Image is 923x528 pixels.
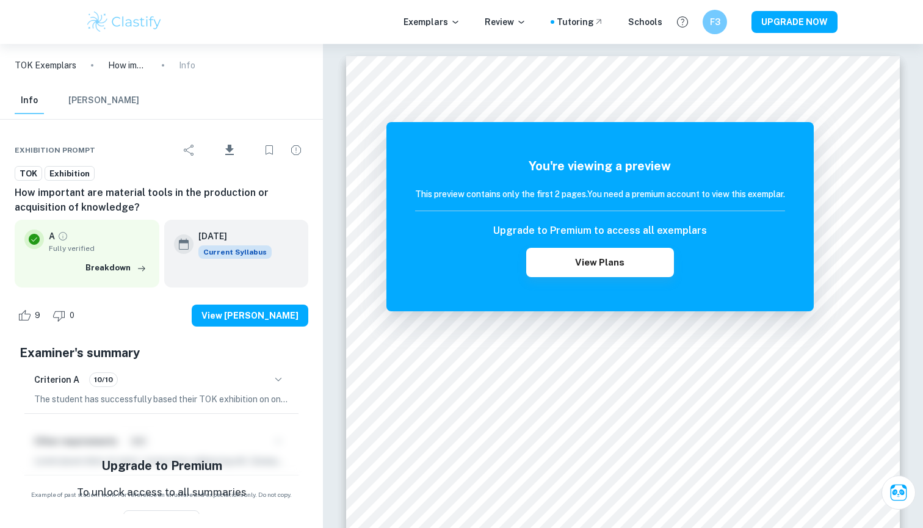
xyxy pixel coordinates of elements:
p: The student has successfully based their TOK exhibition on one of the 35 prompts released by the ... [34,392,289,406]
a: Schools [628,15,662,29]
h6: F3 [708,15,722,29]
h6: How important are material tools in the production or acquisition of knowledge? [15,186,308,215]
h5: You're viewing a preview [415,157,785,175]
button: Help and Feedback [672,12,693,32]
button: F3 [703,10,727,34]
button: View [PERSON_NAME] [192,305,308,327]
div: Bookmark [257,138,281,162]
p: Info [179,59,195,72]
button: [PERSON_NAME] [68,87,139,114]
a: Tutoring [557,15,604,29]
div: This exemplar is based on the current syllabus. Feel free to refer to it for inspiration/ideas wh... [198,245,272,259]
h6: Criterion A [34,373,79,386]
p: A [49,230,55,243]
p: Exemplars [404,15,460,29]
button: Ask Clai [881,476,916,510]
button: Info [15,87,44,114]
div: Download [204,134,255,166]
div: Like [15,306,47,325]
span: TOK [15,168,42,180]
span: Exhibition Prompt [15,145,95,156]
span: Current Syllabus [198,245,272,259]
a: Grade fully verified [57,231,68,242]
h6: Upgrade to Premium to access all exemplars [493,223,707,238]
p: How important are material tools in the production or acquisition of knowledge? [108,59,147,72]
span: 9 [28,309,47,322]
img: Clastify logo [85,10,163,34]
h6: [DATE] [198,230,262,243]
span: 10/10 [90,374,117,385]
h5: Examiner's summary [20,344,303,362]
button: UPGRADE NOW [751,11,838,33]
div: Report issue [284,138,308,162]
h6: This preview contains only the first 2 pages. You need a premium account to view this exemplar. [415,187,785,201]
button: Breakdown [82,259,150,277]
span: 0 [63,309,81,322]
span: Exhibition [45,168,94,180]
span: Example of past student work. For reference on structure and expectations only. Do not copy. [15,490,308,499]
a: Exhibition [45,166,95,181]
p: Review [485,15,526,29]
a: TOK Exemplars [15,59,76,72]
a: TOK [15,166,42,181]
div: Share [177,138,201,162]
p: To unlock access to all summaries [77,485,247,501]
h5: Upgrade to Premium [101,457,222,475]
div: Dislike [49,306,81,325]
button: View Plans [526,248,674,277]
span: Fully verified [49,243,150,254]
